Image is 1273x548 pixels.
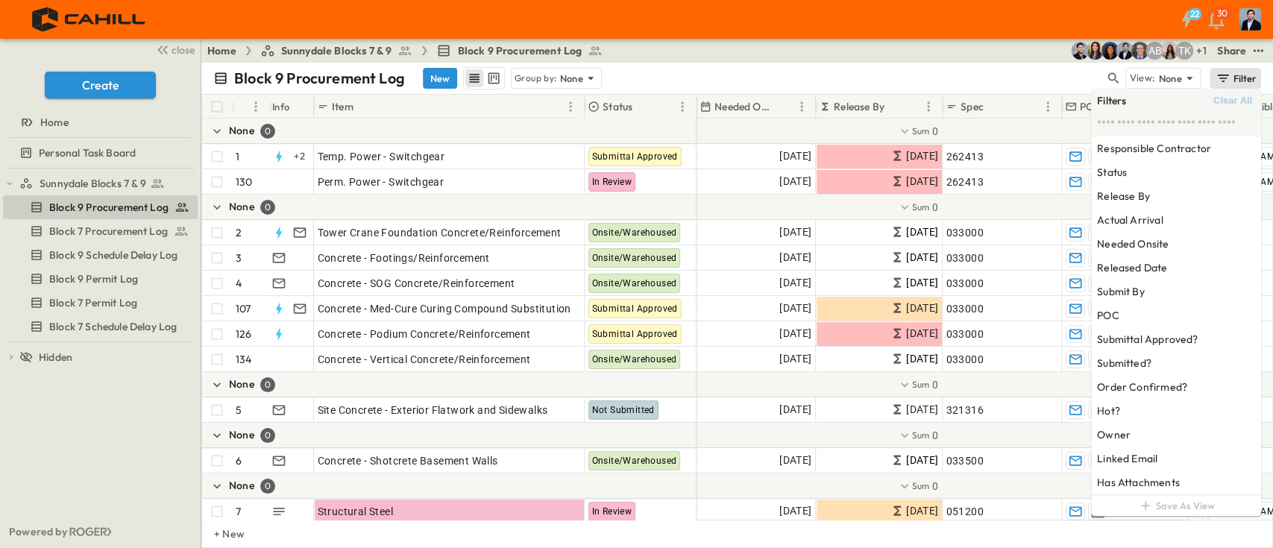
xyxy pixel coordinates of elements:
button: Sort [635,98,652,115]
span: Clear All [1213,95,1252,107]
button: test [1249,42,1267,60]
span: Block 9 Procurement Log [49,200,169,215]
button: Sort [887,98,904,115]
a: Sunnydale Blocks 7 & 9 [19,173,195,194]
p: View: [1129,70,1155,86]
p: Item [332,99,353,114]
span: Site Concrete - Exterior Flatwork and Sidewalks [318,403,548,418]
div: Info [269,95,314,119]
p: + New [214,526,223,541]
p: None [229,478,254,493]
span: 051200 [946,504,984,519]
div: Block 7 Procurement Logtest [3,219,198,243]
span: [DATE] [779,249,811,266]
a: Block 7 Permit Log [3,292,195,313]
span: Not Submitted [592,405,655,415]
span: [DATE] [906,173,938,190]
button: New [423,68,457,89]
h6: Released Date [1097,260,1167,275]
p: Sum [912,378,930,391]
span: Structural Steel [318,504,393,519]
span: Tower Crane Foundation Concrete/Reinforcement [318,225,562,240]
nav: breadcrumbs [207,43,612,58]
span: Onsite/Warehoused [592,253,677,263]
div: Block 7 Schedule Delay Logtest [3,315,198,338]
h6: 22 [1190,8,1200,20]
span: In Review [592,177,632,187]
button: Clear All [1210,92,1255,110]
span: Block 7 Procurement Log [49,224,168,239]
p: 5 [236,403,242,418]
button: row view [465,69,483,87]
p: 4 [236,276,242,291]
span: Sunnydale Blocks 7 & 9 [40,176,146,191]
h6: Submitted? [1097,356,1151,371]
a: Personal Task Board [3,142,195,163]
h6: Submit By [1097,284,1145,299]
span: Hidden [39,350,72,365]
span: Block 9 Procurement Log [457,43,582,58]
span: [DATE] [906,325,938,342]
span: 033000 [946,301,984,316]
span: [DATE] [906,503,938,520]
button: Create [45,72,156,98]
span: [DATE] [906,300,938,317]
span: Concrete - SOG Concrete/Reinforcement [318,276,515,291]
div: 0 [260,428,275,443]
span: [DATE] [779,452,811,469]
p: Sum [912,125,930,137]
img: Profile Picture [1239,8,1261,31]
div: Sunnydale Blocks 7 & 9test [3,171,198,195]
p: None [229,123,254,138]
span: 262413 [946,149,984,164]
span: 0 [932,124,938,139]
p: 107 [236,301,251,316]
a: Block 9 Schedule Delay Log [3,245,195,265]
span: [DATE] [906,148,938,165]
p: None [1158,71,1182,86]
span: Concrete - Vertical Concrete/Reinforcement [318,352,531,367]
a: Block 9 Procurement Log [436,43,603,58]
img: Mike Daly (mdaly@cahill-sf.com) [1116,42,1134,60]
span: close [172,42,195,57]
span: 262413 [946,174,984,189]
button: Menu [920,98,937,116]
span: Submittal Approved [592,151,678,162]
span: 033000 [946,276,984,291]
p: 30 [1217,7,1228,19]
h6: Submittal Approved? [1097,332,1198,347]
h6: Filters [1097,93,1126,108]
div: 0 [260,124,275,139]
span: [DATE] [779,401,811,418]
span: Concrete - Footings/Reinforcement [318,251,490,265]
span: [DATE] [906,452,938,469]
p: 134 [236,352,252,367]
a: Block 7 Procurement Log [3,221,195,242]
div: Teddy Khuong (tkhuong@guzmangc.com) [1175,42,1193,60]
span: 0 [932,200,938,215]
span: Block 7 Schedule Delay Log [49,319,177,334]
p: Sum [912,201,930,213]
span: [DATE] [779,173,811,190]
span: 033000 [946,327,984,341]
a: Block 9 Permit Log [3,268,195,289]
p: Status [603,99,632,114]
button: Sort [238,98,254,115]
button: Menu [1039,98,1057,116]
span: [DATE] [779,503,811,520]
span: Submittal Approved [592,303,678,314]
p: 3 [236,251,242,265]
div: Info [272,86,290,127]
span: [DATE] [779,148,811,165]
button: kanban view [484,69,503,87]
p: 130 [236,174,253,189]
span: Concrete - Podium Concrete/Reinforcement [318,327,531,341]
span: Onsite/Warehoused [592,456,677,466]
span: Onsite/Warehoused [592,278,677,289]
h6: Owner [1097,427,1131,442]
p: Group by: [515,71,557,86]
div: Block 9 Permit Logtest [3,267,198,291]
span: [DATE] [779,300,811,317]
span: Block 7 Permit Log [49,295,137,310]
img: 4f72bfc4efa7236828875bac24094a5ddb05241e32d018417354e964050affa1.png [18,4,162,35]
